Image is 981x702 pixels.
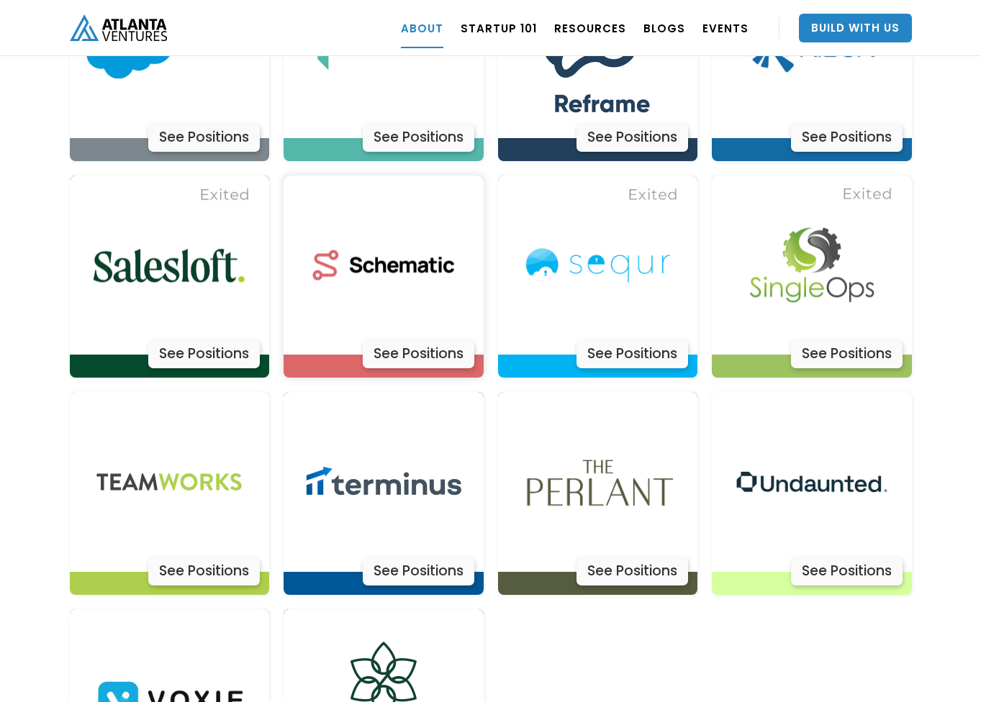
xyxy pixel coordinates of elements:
[148,123,260,152] div: See Positions
[577,339,688,368] div: See Positions
[791,123,903,152] div: See Positions
[79,392,259,572] img: Actively Learn
[577,123,688,152] div: See Positions
[294,175,474,355] img: Actively Learn
[79,175,259,355] img: Actively Learn
[507,392,687,572] img: Actively Learn
[702,8,749,48] a: EVENTS
[363,339,474,368] div: See Positions
[799,14,912,42] a: Build With Us
[643,8,685,48] a: BLOGS
[577,557,688,585] div: See Positions
[712,175,912,378] a: Actively LearnSee Positions
[148,339,260,368] div: See Positions
[294,392,474,572] img: Actively Learn
[791,557,903,585] div: See Positions
[507,175,687,355] img: Actively Learn
[498,175,698,378] a: Actively LearnSee Positions
[498,392,698,595] a: Actively LearnSee Positions
[363,123,474,152] div: See Positions
[284,392,484,595] a: Actively LearnSee Positions
[284,175,484,378] a: Actively LearnSee Positions
[70,392,270,595] a: Actively LearnSee Positions
[363,557,474,585] div: See Positions
[461,8,537,48] a: Startup 101
[148,557,260,585] div: See Positions
[401,8,443,48] a: ABOUT
[70,175,270,378] a: Actively LearnSee Positions
[722,392,902,572] img: Actively Learn
[712,392,912,595] a: Actively LearnSee Positions
[554,8,626,48] a: RESOURCES
[722,175,902,355] img: Actively Learn
[791,339,903,368] div: See Positions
